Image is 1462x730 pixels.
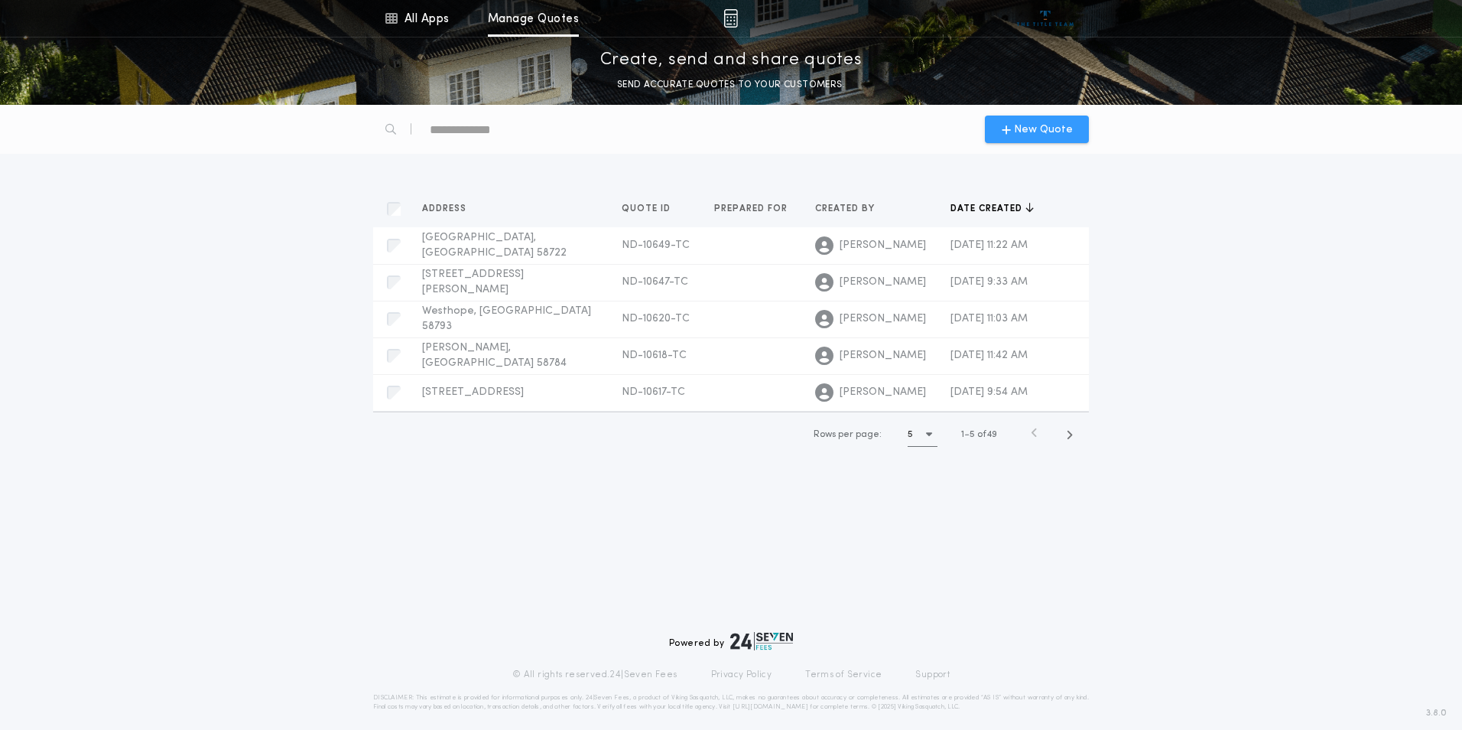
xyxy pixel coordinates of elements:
[622,350,687,361] span: ND-10618-TC
[840,348,926,363] span: [PERSON_NAME]
[422,386,524,398] span: [STREET_ADDRESS]
[840,311,926,327] span: [PERSON_NAME]
[711,669,772,681] a: Privacy Policy
[622,203,674,215] span: Quote ID
[840,385,926,400] span: [PERSON_NAME]
[669,632,793,650] div: Powered by
[622,386,685,398] span: ND-10617-TC
[970,430,975,439] span: 5
[977,428,997,442] span: of 49
[985,116,1089,143] button: New Quote
[908,422,937,447] button: 5
[840,275,926,290] span: [PERSON_NAME]
[622,313,690,324] span: ND-10620-TC
[815,201,886,217] button: Created by
[622,240,690,251] span: ND-10649-TC
[422,232,567,259] span: [GEOGRAPHIC_DATA], [GEOGRAPHIC_DATA] 58722
[512,669,677,681] p: © All rights reserved. 24|Seven Fees
[961,430,964,439] span: 1
[723,9,738,28] img: img
[1017,11,1074,26] img: vs-icon
[805,669,882,681] a: Terms of Service
[950,313,1028,324] span: [DATE] 11:03 AM
[840,238,926,253] span: [PERSON_NAME]
[422,201,478,217] button: Address
[422,269,524,295] span: [STREET_ADDRESS][PERSON_NAME]
[908,427,913,442] h1: 5
[422,203,469,215] span: Address
[950,240,1028,251] span: [DATE] 11:22 AM
[915,669,950,681] a: Support
[950,276,1028,288] span: [DATE] 9:33 AM
[814,430,882,439] span: Rows per page:
[733,704,808,710] a: [URL][DOMAIN_NAME]
[600,48,863,73] p: Create, send and share quotes
[422,305,591,332] span: Westhope, [GEOGRAPHIC_DATA] 58793
[422,342,567,369] span: [PERSON_NAME], [GEOGRAPHIC_DATA] 58784
[950,201,1034,217] button: Date created
[1426,706,1447,720] span: 3.8.0
[622,201,682,217] button: Quote ID
[1014,122,1073,138] span: New Quote
[617,77,845,93] p: SEND ACCURATE QUOTES TO YOUR CUSTOMERS.
[730,632,793,650] img: logo
[373,693,1089,712] p: DISCLAIMER: This estimate is provided for informational purposes only. 24|Seven Fees, a product o...
[714,203,791,215] span: Prepared for
[815,203,878,215] span: Created by
[950,203,1025,215] span: Date created
[622,276,688,288] span: ND-10647-TC
[950,350,1028,361] span: [DATE] 11:42 AM
[950,386,1028,398] span: [DATE] 9:54 AM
